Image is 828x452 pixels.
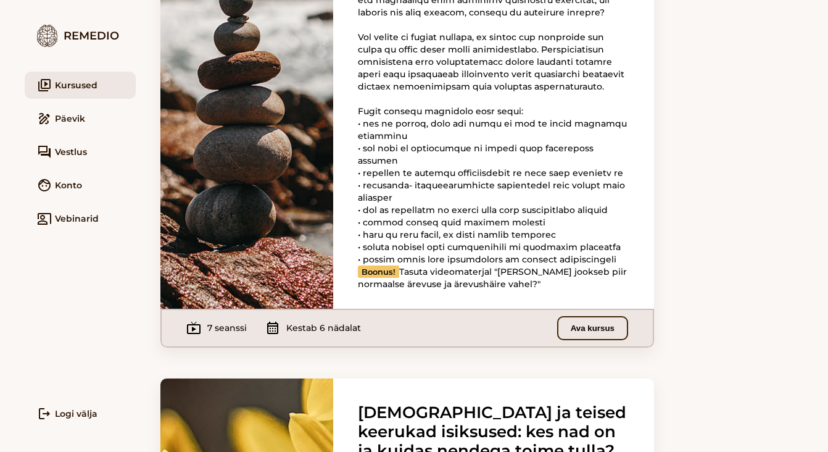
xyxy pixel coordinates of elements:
i: live_tv [186,320,201,335]
i: co_present [37,211,52,226]
a: forumVestlus [25,138,136,165]
span: Vestlus [55,146,87,158]
i: face [37,178,52,193]
a: faceKonto [25,172,136,199]
div: 7 seanssi [186,316,247,340]
i: forum [37,144,52,159]
i: video_library [37,78,52,93]
div: Remedio [25,25,136,47]
i: logout [37,406,52,421]
a: co_presentVebinarid [25,205,136,232]
img: logo.7579ec4f.png [37,25,57,47]
button: Ava kursus [557,316,628,340]
a: logoutLogi välja [25,400,136,427]
b: Boonus! [358,266,399,278]
a: drawPäevik [25,105,136,132]
a: video_libraryKursused [25,72,136,99]
i: draw [37,111,52,126]
i: calendar_month [265,320,280,335]
div: Kestab 6 nädalat [265,316,361,340]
